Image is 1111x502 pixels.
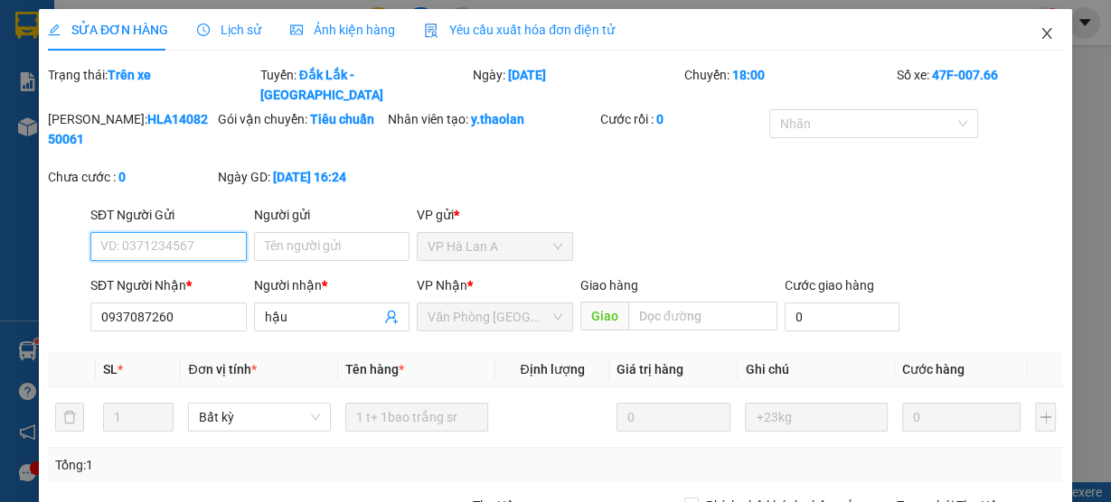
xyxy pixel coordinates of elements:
[580,302,628,330] span: Giao
[55,403,84,432] button: delete
[108,68,151,82] b: Trên xe
[683,65,895,105] div: Chuyến:
[521,362,585,376] span: Định lượng
[384,310,399,324] span: user-add
[417,278,467,293] span: VP Nhận
[90,275,247,295] div: SĐT Người Nhận
[90,205,247,225] div: SĐT Người Gửi
[345,403,488,432] input: VD: Bàn, Ghế
[471,112,524,126] b: y.thaolan
[599,109,766,129] div: Cước rồi :
[48,23,168,37] span: SỬA ĐƠN HÀNG
[471,65,683,105] div: Ngày:
[103,362,118,376] span: SL
[260,68,383,102] b: Đắk Lắk - [GEOGRAPHIC_DATA]
[48,23,61,36] span: edit
[55,455,430,475] div: Tổng: 1
[199,404,320,431] span: Bất kỳ
[345,362,404,376] span: Tên hàng
[424,23,438,38] img: icon
[254,205,410,225] div: Người gửi
[218,109,384,129] div: Gói vận chuyển:
[902,362,965,376] span: Cước hàng
[617,362,683,376] span: Giá trị hàng
[745,403,888,432] input: Ghi Chú
[655,112,663,126] b: 0
[1022,9,1072,60] button: Close
[188,362,256,376] span: Đơn vị tính
[46,65,259,105] div: Trạng thái:
[218,167,384,187] div: Ngày GD:
[9,108,209,134] li: Thảo Lan
[424,23,615,37] span: Yêu cầu xuất hóa đơn điện tử
[785,278,874,293] label: Cước giao hàng
[273,170,346,184] b: [DATE] 16:24
[628,302,777,330] input: Dọc đường
[617,403,730,432] input: 0
[738,352,895,387] th: Ghi chú
[388,109,597,129] div: Nhân viên tạo:
[259,65,471,105] div: Tuyến:
[118,170,126,184] b: 0
[1035,403,1056,432] button: plus
[197,23,210,36] span: clock-circle
[932,68,998,82] b: 47F-007.66
[428,303,562,330] span: Văn Phòng Sài Gòn
[197,23,261,37] span: Lịch sử
[785,302,900,331] input: Cước giao hàng
[254,275,410,295] div: Người nhận
[508,68,546,82] b: [DATE]
[9,134,209,159] li: In ngày: 14:32 15/08
[48,167,214,187] div: Chưa cước :
[902,403,1021,432] input: 0
[1040,26,1054,41] span: close
[310,112,374,126] b: Tiêu chuẩn
[417,205,573,225] div: VP gửi
[895,65,1065,105] div: Số xe:
[48,109,214,149] div: [PERSON_NAME]:
[290,23,303,36] span: picture
[580,278,638,293] span: Giao hàng
[428,233,562,260] span: VP Hà Lan A
[732,68,765,82] b: 18:00
[290,23,395,37] span: Ảnh kiện hàng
